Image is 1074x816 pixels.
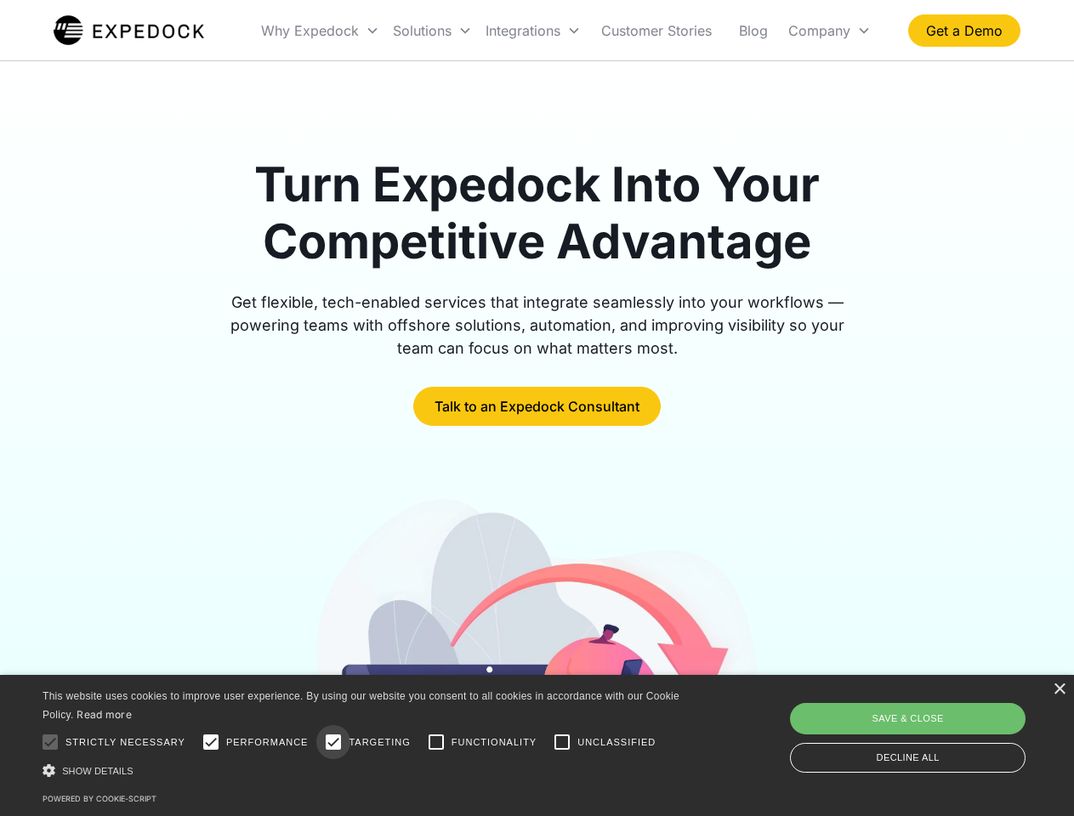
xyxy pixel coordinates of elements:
span: Show details [62,766,134,776]
div: Integrations [486,22,560,39]
span: Functionality [452,735,537,750]
div: Solutions [386,2,479,59]
img: Expedock Logo [54,14,204,48]
a: Talk to an Expedock Consultant [413,387,661,426]
a: home [54,14,204,48]
a: Get a Demo [908,14,1020,47]
div: Company [781,2,878,59]
div: Company [788,22,850,39]
div: Get flexible, tech-enabled services that integrate seamlessly into your workflows — powering team... [211,291,864,360]
a: Customer Stories [588,2,725,59]
span: Strictly necessary [65,735,185,750]
iframe: Chat Widget [791,632,1074,816]
a: Blog [725,2,781,59]
span: This website uses cookies to improve user experience. By using our website you consent to all coo... [43,690,679,722]
div: Why Expedock [261,22,359,39]
span: Performance [226,735,309,750]
span: Unclassified [577,735,656,750]
span: Targeting [349,735,410,750]
div: Show details [43,762,685,779]
div: Solutions [393,22,452,39]
h1: Turn Expedock Into Your Competitive Advantage [211,156,864,270]
div: Integrations [479,2,588,59]
a: Powered by cookie-script [43,794,156,803]
div: Why Expedock [254,2,386,59]
a: Read more [77,708,132,721]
